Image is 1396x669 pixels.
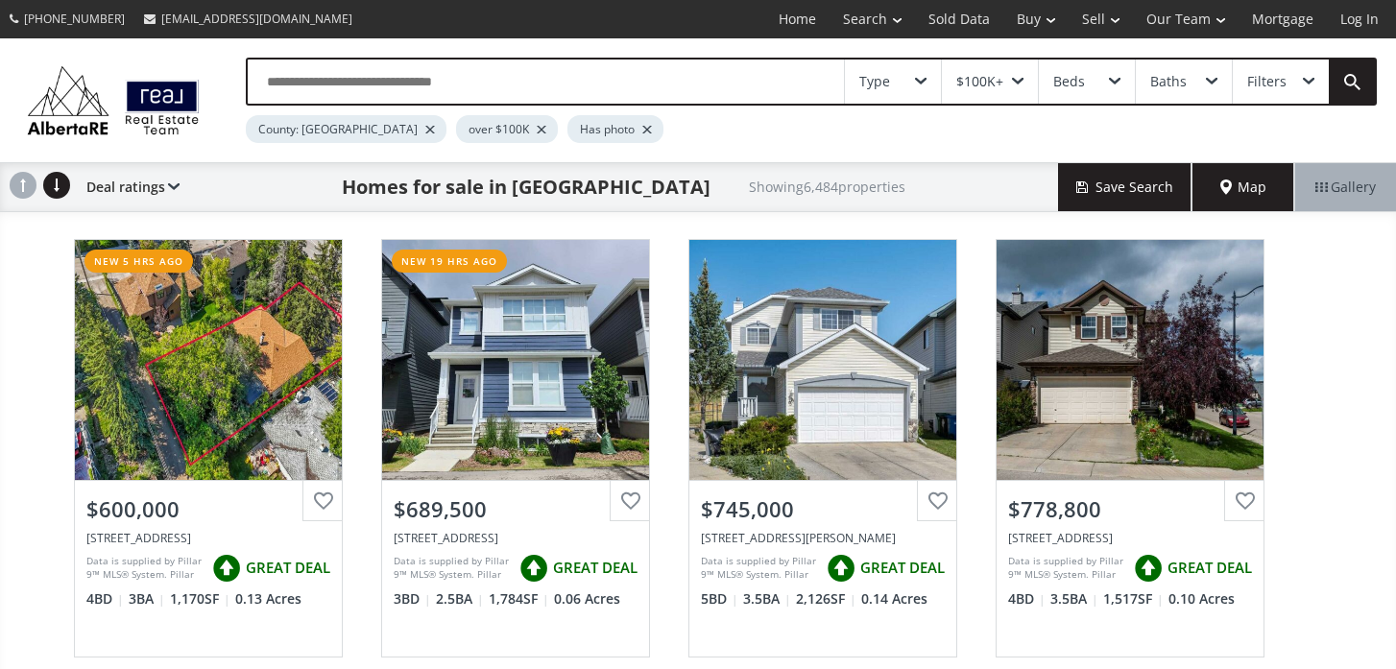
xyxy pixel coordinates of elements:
span: 2,126 SF [796,589,856,609]
div: 1130 Alpine Avenue SW, Calgary, AB T2Y 0T2 [394,530,638,546]
button: Save Search [1058,163,1192,211]
div: Map [1192,163,1294,211]
span: Map [1220,178,1266,197]
img: rating icon [515,549,553,587]
h2: Showing 6,484 properties [749,179,905,194]
img: rating icon [1129,549,1167,587]
div: $689,500 [394,494,638,524]
div: Data is supplied by Pillar 9™ MLS® System. Pillar 9™ is the owner of the copyright in its MLS® Sy... [1008,554,1124,583]
span: GREAT DEAL [246,558,330,578]
div: over $100K [456,115,558,143]
div: Type [859,75,890,88]
img: rating icon [822,549,860,587]
div: 1516 24 Street NW, Calgary, AB T2N 2P9 [86,530,330,546]
div: Baths [1150,75,1187,88]
div: 99 Arbour Crest Rise NW, Calgary, AB T3G 4L3 [701,530,945,546]
div: Has photo [567,115,663,143]
span: 4 BD [86,589,124,609]
span: GREAT DEAL [860,558,945,578]
span: 3.5 BA [1050,589,1098,609]
span: [EMAIL_ADDRESS][DOMAIN_NAME] [161,11,352,27]
span: 4 BD [1008,589,1046,609]
img: Logo [19,61,207,140]
span: Gallery [1315,178,1376,197]
h1: Homes for sale in [GEOGRAPHIC_DATA] [342,174,710,201]
span: [PHONE_NUMBER] [24,11,125,27]
span: 1,517 SF [1103,589,1164,609]
span: GREAT DEAL [553,558,638,578]
div: Deal ratings [77,163,180,211]
div: 22 Springborough Way SW, Calgary, AB T3H 5T4 [1008,530,1252,546]
span: 5 BD [701,589,738,609]
div: Data is supplied by Pillar 9™ MLS® System. Pillar 9™ is the owner of the copyright in its MLS® Sy... [394,554,510,583]
span: 3 BA [129,589,165,609]
div: Gallery [1294,163,1396,211]
a: [EMAIL_ADDRESS][DOMAIN_NAME] [134,1,362,36]
span: 0.14 Acres [861,589,927,609]
span: 0.13 Acres [235,589,301,609]
span: 0.06 Acres [554,589,620,609]
span: 1,170 SF [170,589,230,609]
span: 3.5 BA [743,589,791,609]
span: 3 BD [394,589,431,609]
span: GREAT DEAL [1167,558,1252,578]
div: Beds [1053,75,1085,88]
div: County: [GEOGRAPHIC_DATA] [246,115,446,143]
div: $600,000 [86,494,330,524]
div: $100K+ [956,75,1003,88]
div: $778,800 [1008,494,1252,524]
div: Data is supplied by Pillar 9™ MLS® System. Pillar 9™ is the owner of the copyright in its MLS® Sy... [701,554,817,583]
div: Filters [1247,75,1287,88]
div: Data is supplied by Pillar 9™ MLS® System. Pillar 9™ is the owner of the copyright in its MLS® Sy... [86,554,203,583]
span: 1,784 SF [489,589,549,609]
div: $745,000 [701,494,945,524]
img: rating icon [207,549,246,587]
span: 2.5 BA [436,589,484,609]
span: 0.10 Acres [1168,589,1235,609]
